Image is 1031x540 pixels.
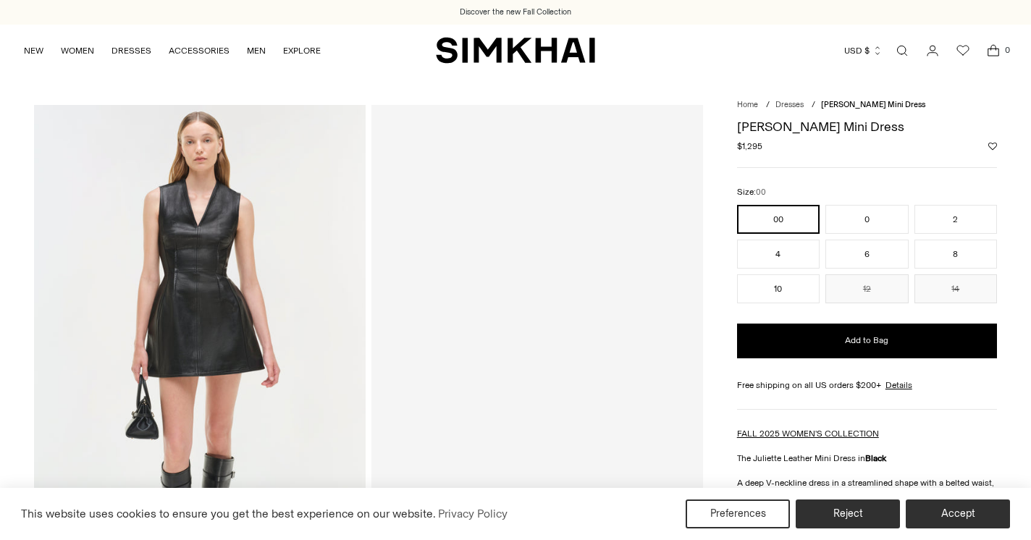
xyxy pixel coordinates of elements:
[737,476,997,502] p: A deep V-neckline dress in a streamlined shape with a belted waist, constructed from aged leather...
[169,35,230,67] a: ACCESSORIES
[737,429,879,439] a: FALL 2025 WOMEN'S COLLECTION
[21,507,436,520] span: This website uses cookies to ensure you get the best experience on our website.
[766,99,770,111] div: /
[111,35,151,67] a: DRESSES
[948,36,977,65] a: Wishlist
[283,35,321,67] a: EXPLORE
[979,36,1008,65] a: Open cart modal
[906,499,1010,528] button: Accept
[918,36,947,65] a: Go to the account page
[61,35,94,67] a: WOMEN
[1001,43,1014,56] span: 0
[812,99,815,111] div: /
[825,274,908,303] button: 12
[844,35,883,67] button: USD $
[737,324,997,358] button: Add to Bag
[737,140,762,153] span: $1,295
[845,334,888,347] span: Add to Bag
[737,240,820,269] button: 4
[914,240,997,269] button: 8
[988,142,997,151] button: Add to Wishlist
[737,379,997,392] div: Free shipping on all US orders $200+
[737,99,997,111] nav: breadcrumbs
[460,7,571,18] a: Discover the new Fall Collection
[775,100,804,109] a: Dresses
[737,274,820,303] button: 10
[737,120,997,133] h1: [PERSON_NAME] Mini Dress
[756,187,766,197] span: 00
[247,35,266,67] a: MEN
[436,503,510,525] a: Privacy Policy (opens in a new tab)
[885,379,912,392] a: Details
[796,499,900,528] button: Reject
[737,185,766,199] label: Size:
[737,205,820,234] button: 00
[821,100,925,109] span: [PERSON_NAME] Mini Dress
[914,205,997,234] button: 2
[737,452,997,465] p: The Juliette Leather Mini Dress in
[436,36,595,64] a: SIMKHAI
[888,36,917,65] a: Open search modal
[914,274,997,303] button: 14
[825,205,908,234] button: 0
[686,499,790,528] button: Preferences
[737,100,758,109] a: Home
[24,35,43,67] a: NEW
[865,453,886,463] strong: Black
[825,240,908,269] button: 6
